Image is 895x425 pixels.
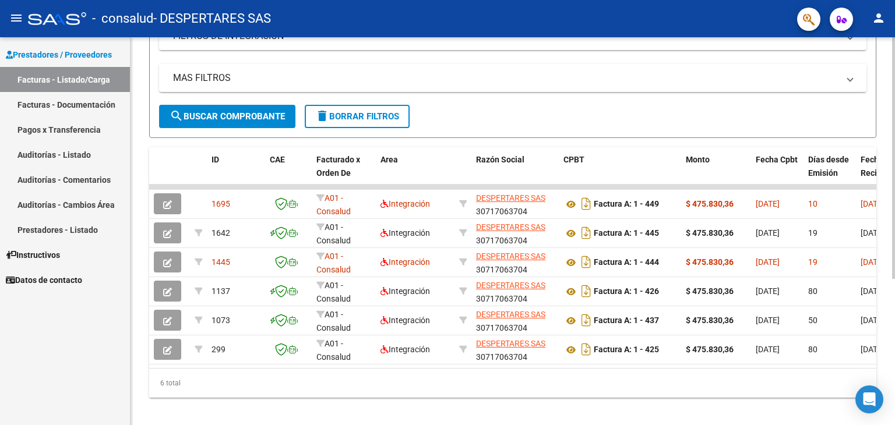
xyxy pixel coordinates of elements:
strong: Factura A: 1 - 449 [594,200,659,209]
span: Datos de contacto [6,274,82,286]
strong: Factura A: 1 - 425 [594,345,659,355]
i: Descargar documento [579,340,594,359]
strong: $ 475.830,36 [686,286,734,296]
span: 10 [808,199,818,208]
button: Buscar Comprobante [159,105,295,128]
span: 1695 [212,199,230,208]
span: Integración [380,316,430,325]
span: [DATE] [861,257,885,267]
span: DESPERTARES SAS [476,252,545,261]
span: 1642 [212,228,230,238]
span: 80 [808,345,818,354]
strong: Factura A: 1 - 445 [594,229,659,238]
strong: $ 475.830,36 [686,228,734,238]
span: CAE [270,155,285,164]
mat-expansion-panel-header: MAS FILTROS [159,64,866,92]
div: 30717063704 [476,221,554,245]
span: A01 - Consalud [316,252,351,274]
datatable-header-cell: CPBT [559,147,681,199]
div: 6 total [149,369,876,398]
i: Descargar documento [579,311,594,330]
span: Borrar Filtros [315,111,399,122]
span: [DATE] [756,257,780,267]
datatable-header-cell: CAE [265,147,312,199]
i: Descargar documento [579,282,594,300]
span: A01 - Consalud [316,310,351,332]
span: Prestadores / Proveedores [6,48,112,61]
button: Borrar Filtros [305,105,410,128]
span: Monto [686,155,710,164]
span: [DATE] [861,345,885,354]
mat-icon: delete [315,109,329,123]
div: 30717063704 [476,308,554,332]
strong: $ 475.830,36 [686,199,734,208]
span: A01 - Consalud [316,339,351,362]
span: 1445 [212,257,230,267]
span: - DESPERTARES SAS [153,6,271,31]
span: Instructivos [6,249,60,261]
datatable-header-cell: Razón Social [471,147,559,199]
span: [DATE] [756,286,780,296]
span: [DATE] [756,199,780,208]
span: Fecha Cpbt [756,155,798,164]
datatable-header-cell: Fecha Cpbt [751,147,804,199]
span: 299 [212,345,225,354]
span: ID [212,155,219,164]
datatable-header-cell: Días desde Emisión [804,147,856,199]
span: [DATE] [861,228,885,238]
div: Open Intercom Messenger [855,385,883,413]
span: CPBT [563,155,584,164]
span: - consalud [92,6,153,31]
span: Facturado x Orden De [316,155,360,178]
span: DESPERTARES SAS [476,339,545,348]
span: Integración [380,199,430,208]
datatable-header-cell: ID [207,147,265,199]
mat-icon: menu [9,11,23,25]
strong: Factura A: 1 - 437 [594,316,659,325]
div: 30717063704 [476,279,554,303]
strong: $ 475.830,36 [686,345,734,354]
span: [DATE] [861,199,885,208]
span: 50 [808,316,818,325]
span: DESPERTARES SAS [476,193,545,203]
i: Descargar documento [579,194,594,213]
span: 1073 [212,316,230,325]
strong: Factura A: 1 - 444 [594,258,659,267]
span: Integración [380,286,430,296]
datatable-header-cell: Monto [681,147,751,199]
span: Buscar Comprobante [170,111,285,122]
datatable-header-cell: Facturado x Orden De [312,147,376,199]
span: 80 [808,286,818,296]
span: A01 - Consalud [316,193,351,216]
datatable-header-cell: Area [376,147,454,199]
span: DESPERTARES SAS [476,281,545,290]
div: 30717063704 [476,337,554,362]
mat-panel-title: MAS FILTROS [173,72,838,84]
span: 1137 [212,286,230,296]
div: 30717063704 [476,250,554,274]
span: 19 [808,257,818,267]
mat-icon: person [872,11,886,25]
div: 30717063704 [476,192,554,216]
span: Integración [380,345,430,354]
i: Descargar documento [579,224,594,242]
span: Días desde Emisión [808,155,849,178]
span: Razón Social [476,155,524,164]
strong: $ 475.830,36 [686,257,734,267]
span: Area [380,155,398,164]
span: 19 [808,228,818,238]
strong: $ 475.830,36 [686,316,734,325]
span: [DATE] [756,228,780,238]
span: [DATE] [756,345,780,354]
span: Fecha Recibido [861,155,893,178]
strong: Factura A: 1 - 426 [594,287,659,296]
span: Integración [380,228,430,238]
span: Integración [380,257,430,267]
span: DESPERTARES SAS [476,310,545,319]
span: A01 - Consalud [316,222,351,245]
span: [DATE] [756,316,780,325]
span: DESPERTARES SAS [476,222,545,232]
span: A01 - Consalud [316,281,351,303]
mat-icon: search [170,109,184,123]
i: Descargar documento [579,253,594,271]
